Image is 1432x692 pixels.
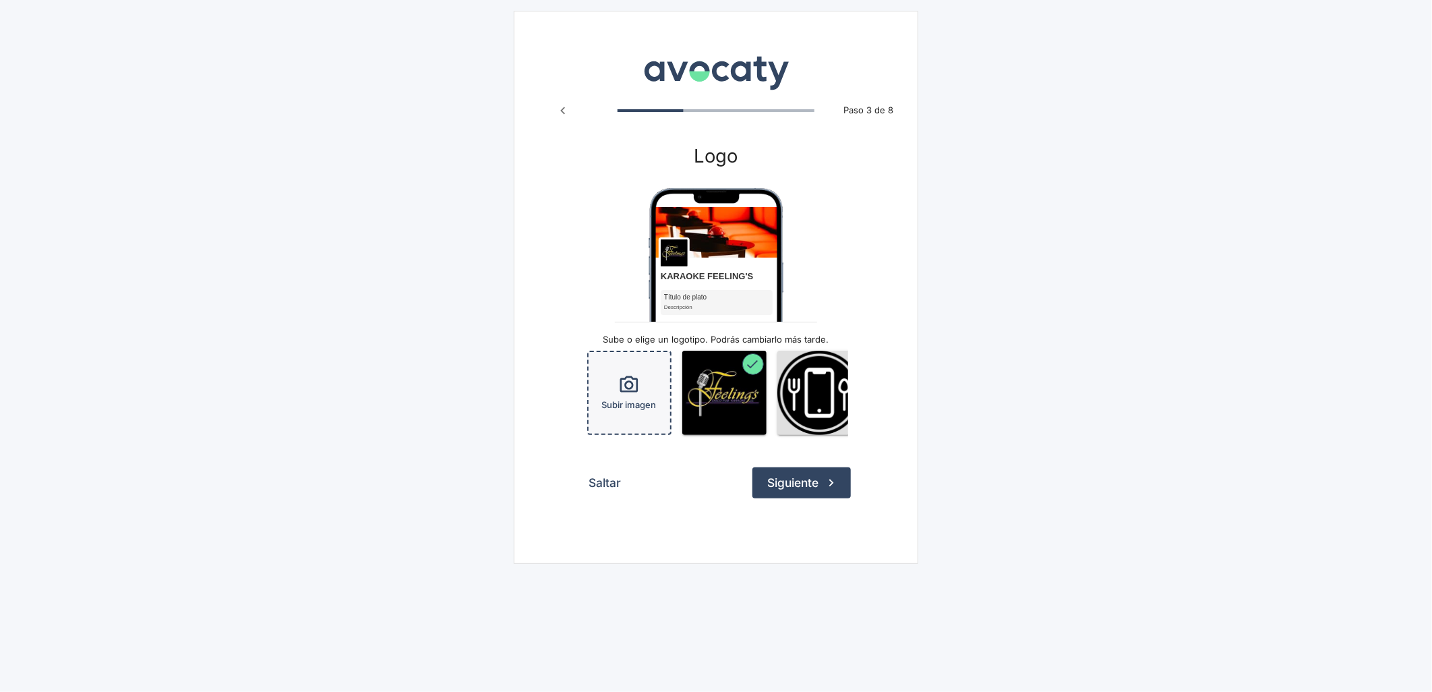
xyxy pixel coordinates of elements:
img: Avocaty [640,46,792,92]
img: Marco de teléfono [649,188,783,462]
h3: Logo [581,145,851,167]
img: tenedor, cuchillo y teléfono móvil [777,351,862,435]
img: imagen de portada personalizada [682,351,767,435]
button: Subir imagen [587,351,672,435]
span: Seleccionado [742,353,764,375]
div: Vista previa [649,188,783,322]
button: Paso anterior [550,98,576,123]
span: Paso 3 de 8 [836,104,901,117]
p: Sube o elige un logotipo. Podrás cambiarlo más tarde. [581,333,851,346]
button: Siguiente [752,467,851,498]
button: Saltar [581,467,628,498]
span: Subir imagen [602,399,657,411]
